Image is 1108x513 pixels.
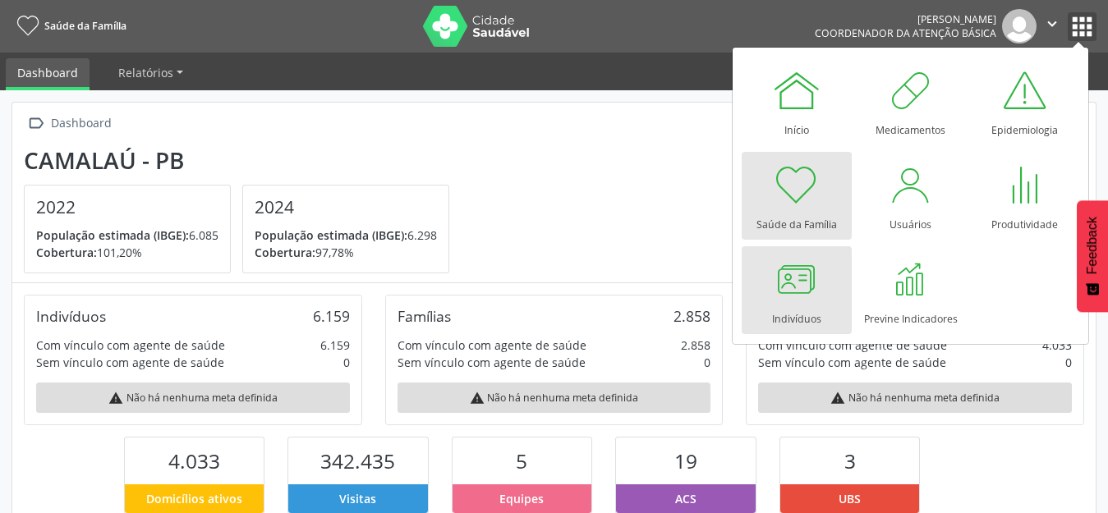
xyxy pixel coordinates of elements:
[742,57,852,145] a: Início
[1085,217,1100,274] span: Feedback
[758,337,947,354] div: Com vínculo com agente de saúde
[320,447,395,474] span: 342.435
[398,354,586,371] div: Sem vínculo com agente de saúde
[44,19,126,33] span: Saúde da Família
[24,112,114,135] a:  Dashboard
[6,58,90,90] a: Dashboard
[24,112,48,135] i: 
[1077,200,1108,312] button: Feedback - Mostrar pesquisa
[1065,354,1072,371] div: 0
[844,447,856,474] span: 3
[758,382,1072,413] div: Não há nenhuma meta definida
[339,490,376,507] span: Visitas
[674,447,697,474] span: 19
[675,490,697,507] span: ACS
[516,447,527,474] span: 5
[398,382,711,413] div: Não há nenhuma meta definida
[839,490,861,507] span: UBS
[856,57,966,145] a: Medicamentos
[1037,9,1068,44] button: 
[107,58,195,87] a: Relatórios
[856,246,966,334] a: Previne Indicadores
[36,244,218,261] p: 101,20%
[255,227,437,244] p: 6.298
[36,197,218,218] h4: 2022
[856,152,966,240] a: Usuários
[11,12,126,39] a: Saúde da Família
[815,12,996,26] div: [PERSON_NAME]
[970,57,1080,145] a: Epidemiologia
[499,490,544,507] span: Equipes
[398,337,586,354] div: Com vínculo com agente de saúde
[704,354,710,371] div: 0
[830,391,845,405] i: warning
[168,447,220,474] span: 4.033
[36,307,106,325] div: Indivíduos
[36,382,350,413] div: Não há nenhuma meta definida
[313,307,350,325] div: 6.159
[398,307,451,325] div: Famílias
[1068,12,1097,41] button: apps
[36,227,218,244] p: 6.085
[255,227,407,243] span: População estimada (IBGE):
[255,244,437,261] p: 97,78%
[36,354,224,371] div: Sem vínculo com agente de saúde
[815,26,996,40] span: Coordenador da Atenção Básica
[343,354,350,371] div: 0
[681,337,710,354] div: 2.858
[674,307,710,325] div: 2.858
[24,147,461,174] div: Camalaú - PB
[742,152,852,240] a: Saúde da Família
[1002,9,1037,44] img: img
[108,391,123,405] i: warning
[255,245,315,260] span: Cobertura:
[36,337,225,354] div: Com vínculo com agente de saúde
[48,112,114,135] div: Dashboard
[118,65,173,80] span: Relatórios
[742,246,852,334] a: Indivíduos
[470,391,485,405] i: warning
[255,197,437,218] h4: 2024
[320,337,350,354] div: 6.159
[970,152,1080,240] a: Produtividade
[36,245,97,260] span: Cobertura:
[1042,337,1072,354] div: 4.033
[1043,15,1061,33] i: 
[758,354,946,371] div: Sem vínculo com agente de saúde
[146,490,242,507] span: Domicílios ativos
[36,227,189,243] span: População estimada (IBGE):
